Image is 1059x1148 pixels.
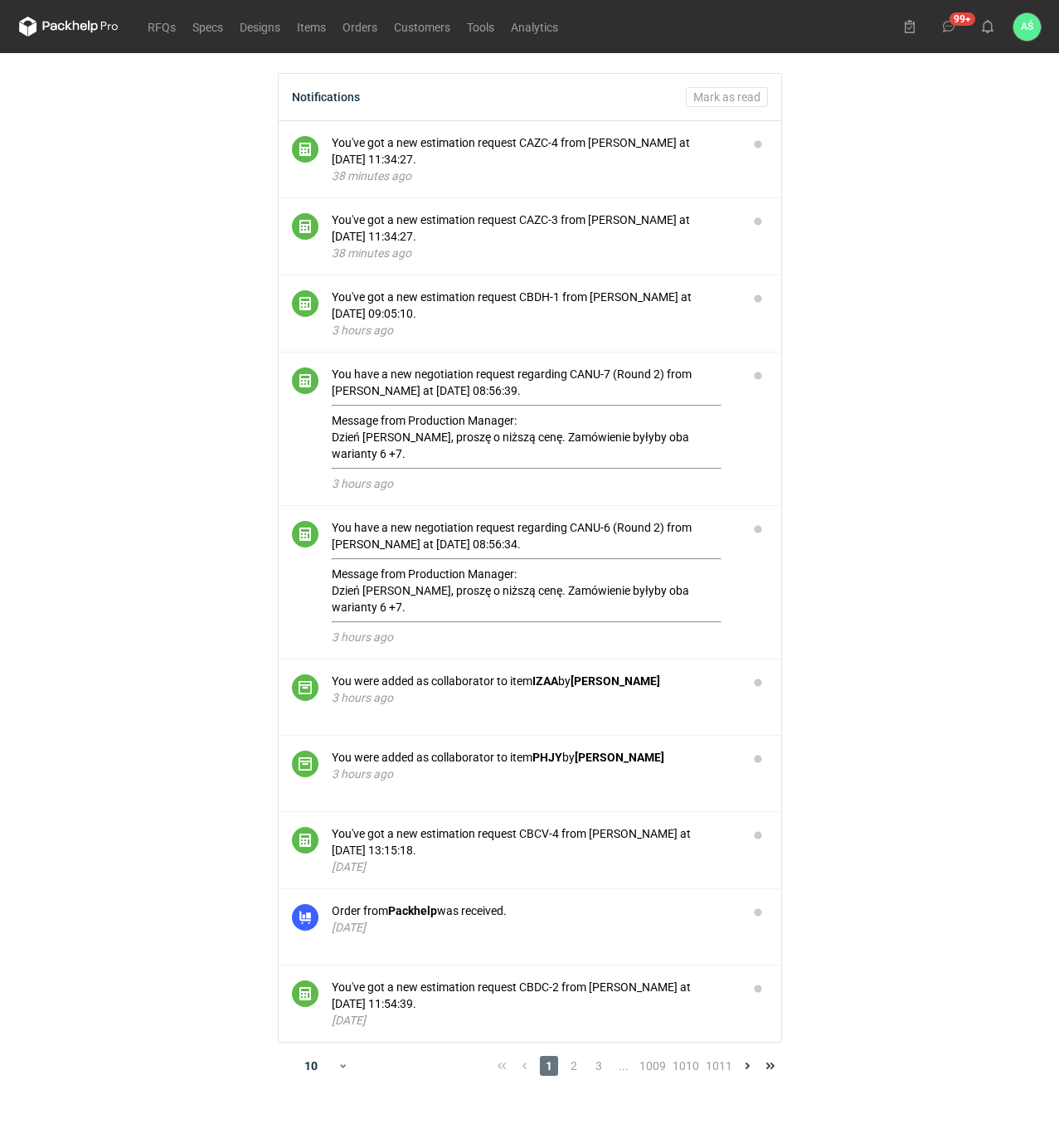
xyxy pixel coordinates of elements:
a: Orders [334,17,386,36]
div: [DATE] [332,919,735,936]
svg: Packhelp Pro [19,17,119,36]
span: 3 [590,1056,608,1076]
div: You've got a new estimation request CBCV-4 from [PERSON_NAME] at [DATE] 13:15:18. [332,825,735,859]
strong: PHJY [532,751,562,764]
div: You were added as collaborator to item by [332,673,735,689]
div: 3 hours ago [332,475,735,492]
button: You've got a new estimation request CBCV-4 from [PERSON_NAME] at [DATE] 13:15:18.[DATE] [332,825,735,875]
div: 3 hours ago [332,629,735,645]
a: Items [289,17,334,36]
div: You have a new negotiation request regarding CANU-7 (Round 2) from [PERSON_NAME] at [DATE] 08:56:... [332,366,735,469]
a: Customers [386,17,459,36]
a: RFQs [139,17,184,36]
span: 1011 [706,1056,732,1076]
div: [DATE] [332,859,735,875]
button: You've got a new estimation request CBDC-2 from [PERSON_NAME] at [DATE] 11:54:39.[DATE] [332,979,735,1029]
div: You've got a new estimation request CBDC-2 from [PERSON_NAME] at [DATE] 11:54:39. [332,979,735,1012]
span: 1 [540,1056,558,1076]
div: 38 minutes ago [332,245,735,261]
button: You've got a new estimation request CAZC-3 from [PERSON_NAME] at [DATE] 11:34:27.38 minutes ago [332,212,735,261]
div: You've got a new estimation request CAZC-3 from [PERSON_NAME] at [DATE] 11:34:27. [332,212,735,245]
span: 2 [565,1056,583,1076]
div: 38 minutes ago [332,168,735,184]
button: You were added as collaborator to itemIZAAby[PERSON_NAME]3 hours ago [332,673,735,706]
button: 99+ [935,13,962,40]
strong: IZAA [532,674,558,688]
button: You have a new negotiation request regarding CANU-7 (Round 2) from [PERSON_NAME] at [DATE] 08:56:... [332,366,735,492]
a: Analytics [503,17,566,36]
button: Mark as read [686,87,768,107]
span: Mark as read [693,91,760,103]
div: 10 [284,1054,338,1077]
div: 3 hours ago [332,689,735,706]
button: You were added as collaborator to itemPHJYby[PERSON_NAME]3 hours ago [332,749,735,782]
a: Designs [231,17,289,36]
a: Specs [184,17,231,36]
div: You've got a new estimation request CBDH-1 from [PERSON_NAME] at [DATE] 09:05:10. [332,289,735,322]
button: You've got a new estimation request CBDH-1 from [PERSON_NAME] at [DATE] 09:05:10.3 hours ago [332,289,735,338]
strong: [PERSON_NAME] [571,674,660,688]
span: ... [615,1056,633,1076]
button: You have a new negotiation request regarding CANU-6 (Round 2) from [PERSON_NAME] at [DATE] 08:56:... [332,519,735,645]
strong: [PERSON_NAME] [575,751,664,764]
div: You've got a new estimation request CAZC-4 from [PERSON_NAME] at [DATE] 11:34:27. [332,134,735,168]
a: Tools [459,17,503,36]
button: AŚ [1013,13,1041,41]
div: You were added as collaborator to item by [332,749,735,766]
div: 3 hours ago [332,766,735,782]
strong: Packhelp [388,904,437,917]
div: Adrian Świerżewski [1013,13,1041,41]
button: Order fromPackhelpwas received.[DATE] [332,902,735,936]
span: 1009 [639,1056,666,1076]
div: Order from was received. [332,902,735,919]
div: [DATE] [332,1012,735,1029]
span: 1010 [673,1056,699,1076]
button: You've got a new estimation request CAZC-4 from [PERSON_NAME] at [DATE] 11:34:27.38 minutes ago [332,134,735,184]
div: Notifications [292,90,360,104]
div: 3 hours ago [332,322,735,338]
div: You have a new negotiation request regarding CANU-6 (Round 2) from [PERSON_NAME] at [DATE] 08:56:... [332,519,735,623]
